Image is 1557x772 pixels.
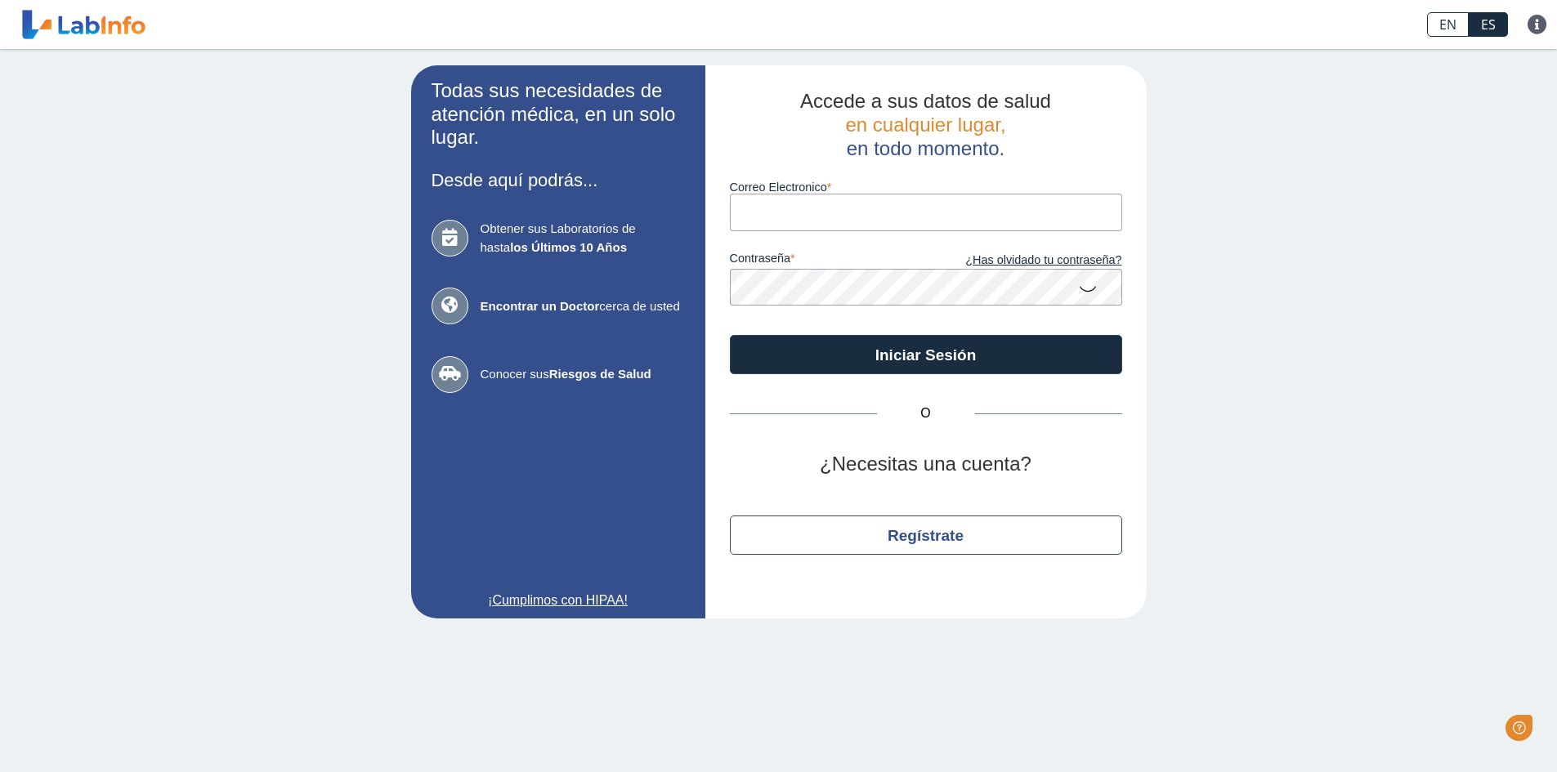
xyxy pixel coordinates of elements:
[730,252,926,270] label: contraseña
[1412,708,1539,754] iframe: Help widget launcher
[845,114,1005,136] span: en cualquier lugar,
[847,137,1004,159] span: en todo momento.
[549,367,651,381] b: Riesgos de Salud
[432,170,685,190] h3: Desde aquí podrás...
[481,297,685,316] span: cerca de usted
[481,220,685,257] span: Obtener sus Laboratorios de hasta
[1427,12,1469,37] a: EN
[730,335,1122,374] button: Iniciar Sesión
[432,591,685,610] a: ¡Cumplimos con HIPAA!
[800,90,1051,112] span: Accede a sus datos de salud
[432,79,685,149] h2: Todas sus necesidades de atención médica, en un solo lugar.
[877,404,975,423] span: O
[730,181,1122,194] label: Correo Electronico
[481,299,600,313] b: Encontrar un Doctor
[730,453,1122,476] h2: ¿Necesitas una cuenta?
[481,365,685,384] span: Conocer sus
[730,515,1122,555] button: Regístrate
[926,252,1122,270] a: ¿Has olvidado tu contraseña?
[1469,12,1508,37] a: ES
[510,240,627,254] b: los Últimos 10 Años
